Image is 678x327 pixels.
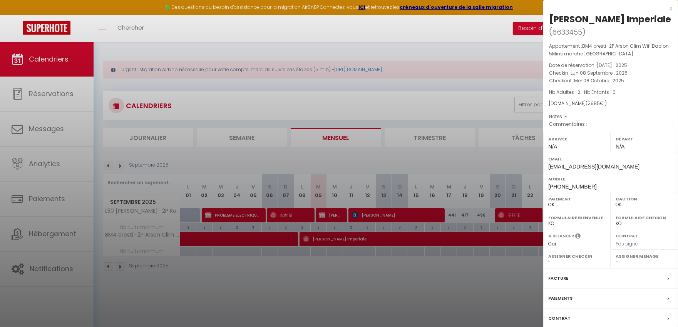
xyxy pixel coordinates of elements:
label: Contrat [548,314,571,322]
span: [EMAIL_ADDRESS][DOMAIN_NAME] [548,163,639,170]
label: Caution [616,195,673,203]
label: Assigner Menage [616,252,673,260]
label: A relancer [548,233,574,239]
label: Paiement [548,195,606,203]
label: Email [548,155,673,163]
span: N/A [548,143,557,150]
p: Checkin : [549,69,672,77]
span: - [587,121,590,127]
p: Date de réservation : [549,62,672,69]
p: Appartement : [549,42,672,58]
label: Arrivée [548,135,606,143]
span: Nb Enfants : 0 [584,89,616,95]
div: [DOMAIN_NAME] [549,100,672,107]
label: Formulaire Checkin [616,214,673,222]
label: Contrat [616,233,638,238]
p: Commentaires : [549,120,672,128]
label: Formulaire Bienvenue [548,214,606,222]
span: BM4 oresti · 2P Arson Clim Wifi Baclon 5Mins marche [GEOGRAPHIC_DATA] [549,43,669,57]
span: Mer 08 Octobre . 2025 [574,77,624,84]
button: Ouvrir le widget de chat LiveChat [6,3,29,26]
i: Sélectionner OUI si vous souhaiter envoyer les séquences de messages post-checkout [575,233,581,241]
span: [DATE] . 2025 [597,62,627,68]
label: Départ [616,135,673,143]
span: - [564,113,567,120]
span: ( ) [549,27,586,37]
label: Mobile [548,175,673,183]
div: x [543,4,672,13]
div: [PERSON_NAME] Imperiale [549,13,671,25]
p: Checkout : [549,77,672,85]
span: [PHONE_NUMBER] [548,184,597,190]
p: Notes : [549,113,672,120]
label: Facture [548,274,568,282]
span: N/A [616,143,624,150]
label: Assigner Checkin [548,252,606,260]
span: Pas signé [616,240,638,247]
label: Paiements [548,294,573,302]
span: Nb Adultes : 2 - [549,89,616,95]
span: ( € ) [586,100,607,107]
span: 2985 [588,100,600,107]
span: Lun 08 Septembre . 2025 [571,70,628,76]
span: 6633455 [552,27,582,37]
